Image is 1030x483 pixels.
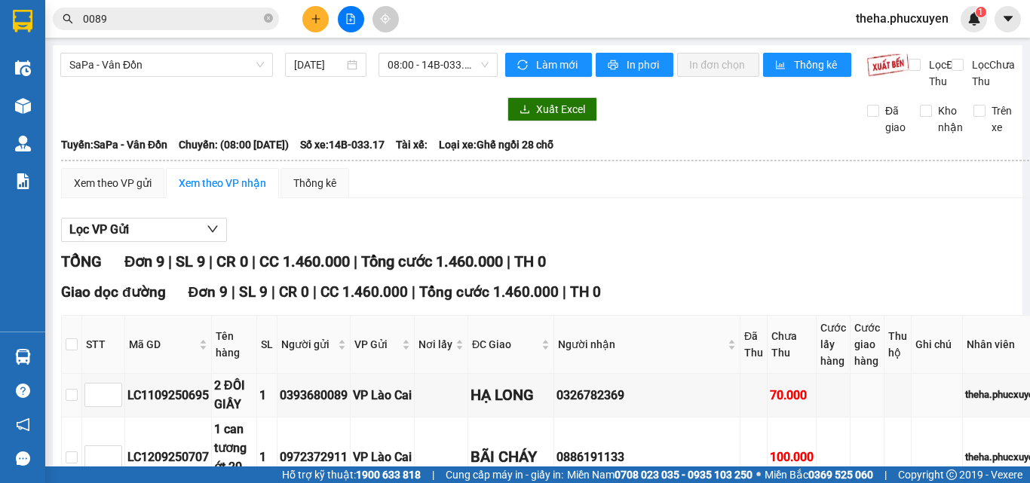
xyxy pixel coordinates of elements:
span: 08:00 - 14B-033.17 [388,53,489,76]
button: In đơn chọn [677,53,759,77]
span: Chuyến: (08:00 [DATE]) [179,136,289,153]
img: warehouse-icon [15,136,31,151]
img: warehouse-icon [15,349,31,365]
span: Tổng cước 1.460.000 [419,283,559,301]
div: 0393680089 [280,386,348,405]
span: Đơn 9 [124,252,164,271]
span: VP Gửi [354,336,399,353]
img: icon-new-feature [967,12,981,26]
span: Kho nhận [932,102,969,136]
strong: 0369 525 060 [808,469,873,481]
span: CR 0 [279,283,309,301]
span: Nơi lấy [418,336,452,353]
img: 9k= [866,53,909,77]
span: plus [311,14,321,24]
span: SL 9 [176,252,205,271]
span: theha.phucxuyen [844,9,961,28]
th: Ghi chú [912,316,963,374]
th: Cước lấy hàng [817,316,851,374]
img: warehouse-icon [15,98,31,114]
span: search [63,14,73,24]
span: | [507,252,510,271]
button: bar-chartThống kê [763,53,851,77]
span: Người nhận [558,336,725,353]
button: syncLàm mới [505,53,592,77]
strong: 0708 023 035 - 0935 103 250 [615,469,753,481]
span: CC 1.460.000 [259,252,350,271]
div: BÃI CHÁY [471,445,551,469]
span: Mã GD [129,336,196,353]
input: Tìm tên, số ĐT hoặc mã đơn [83,11,261,27]
span: TỔNG [61,252,102,271]
span: Tài xế: [396,136,428,153]
span: Lọc VP Gửi [69,220,129,239]
span: | [252,252,256,271]
span: aim [380,14,391,24]
span: Tổng cước 1.460.000 [361,252,503,271]
span: Làm mới [536,57,580,73]
span: Hỗ trợ kỹ thuật: [282,466,421,483]
button: aim [372,6,399,32]
span: copyright [946,469,957,480]
span: sync [517,60,530,72]
span: download [520,104,530,116]
span: notification [16,417,30,432]
div: Xem theo VP nhận [179,175,266,191]
span: printer [608,60,621,72]
span: TH 0 [514,252,546,271]
span: Đã giao [879,102,912,136]
strong: 1900 633 818 [356,469,421,481]
th: SL [257,316,277,374]
span: | [231,283,235,301]
span: | [313,283,317,301]
span: down [207,223,219,235]
th: Đã Thu [740,316,768,374]
div: 1 [259,448,274,466]
div: 70.000 [770,386,814,405]
span: Đơn 9 [189,283,228,301]
div: HẠ LONG [471,384,551,407]
span: close-circle [264,14,273,23]
button: file-add [338,6,364,32]
div: LC1109250695 [127,386,209,405]
span: | [168,252,172,271]
span: question-circle [16,384,30,398]
span: | [271,283,275,301]
span: Miền Nam [567,466,753,483]
button: plus [302,6,329,32]
div: Thống kê [293,175,336,191]
span: Trên xe [986,102,1018,136]
th: Chưa Thu [768,316,817,374]
button: printerIn phơi [596,53,673,77]
div: 2 ĐÔI GIẦY [214,376,254,414]
span: SL 9 [239,283,268,301]
span: In phơi [627,57,661,73]
span: Lọc Đã Thu [923,57,962,90]
span: SaPa - Vân Đồn [69,53,264,76]
div: VP Lào Cai [353,448,412,466]
span: file-add [345,14,356,24]
span: close-circle [264,12,273,26]
div: 1 [259,386,274,405]
span: Loại xe: Ghế ngồi 28 chỗ [439,136,553,153]
span: Thống kê [794,57,839,73]
button: caret-down [995,6,1021,32]
img: solution-icon [15,173,31,189]
img: warehouse-icon [15,60,31,76]
span: | [412,283,415,301]
span: Người gửi [281,336,335,353]
span: Miền Bắc [765,466,873,483]
span: 1 [978,7,983,17]
div: Xem theo VP gửi [74,175,152,191]
span: ⚪️ [756,472,761,478]
th: Tên hàng [212,316,257,374]
th: Thu hộ [884,316,912,374]
div: VP Lào Cai [353,386,412,405]
b: Tuyến: SaPa - Vân Đồn [61,139,167,151]
div: 100.000 [770,448,814,466]
th: STT [82,316,125,374]
button: Lọc VP Gửi [61,218,227,242]
span: TH 0 [570,283,601,301]
button: downloadXuất Excel [507,97,597,121]
span: CR 0 [216,252,248,271]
